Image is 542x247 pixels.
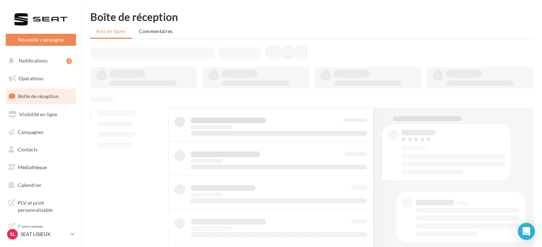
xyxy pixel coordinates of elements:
[90,11,533,22] div: Boîte de réception
[4,178,77,193] a: Calendrier
[4,88,77,104] a: Boîte de réception
[18,146,38,152] span: Contacts
[10,231,15,238] span: SL
[66,58,72,64] div: 3
[518,223,535,240] div: Open Intercom Messenger
[18,182,42,188] span: Calendrier
[4,160,77,175] a: Médiathèque
[6,227,76,241] a: SL SEAT LISIEUX
[18,164,47,170] span: Médiathèque
[4,53,75,68] button: Notifications 3
[21,231,68,238] p: SEAT LISIEUX
[4,125,77,140] a: Campagnes
[4,219,77,240] a: Campagnes DataOnDemand
[139,28,173,34] span: Commentaires
[19,111,57,117] span: Visibilité en ligne
[18,75,43,81] span: Opérations
[18,222,73,237] span: Campagnes DataOnDemand
[4,142,77,157] a: Contacts
[19,58,48,64] span: Notifications
[4,71,77,86] a: Opérations
[18,198,73,213] span: PLV et print personnalisable
[6,34,76,46] button: Nouvelle campagne
[18,129,43,135] span: Campagnes
[18,93,59,99] span: Boîte de réception
[4,195,77,216] a: PLV et print personnalisable
[4,107,77,122] a: Visibilité en ligne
